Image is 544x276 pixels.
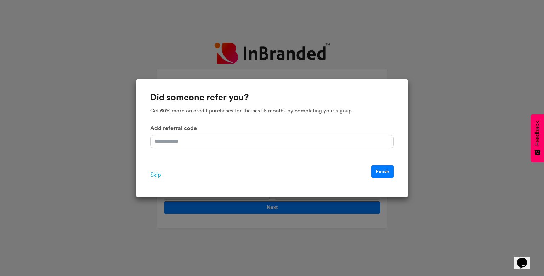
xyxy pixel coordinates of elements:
[150,89,394,106] h6: Did someone refer you?
[150,121,197,135] label: Add referral code
[514,248,537,269] iframe: chat widget
[531,114,544,162] button: Feedback - Show survey
[150,106,394,116] p: Get 50% more on credit purchases for the next 6 months by completing your signup
[371,165,394,178] button: Finish
[534,121,540,146] span: Feedback
[150,171,161,179] span: Skip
